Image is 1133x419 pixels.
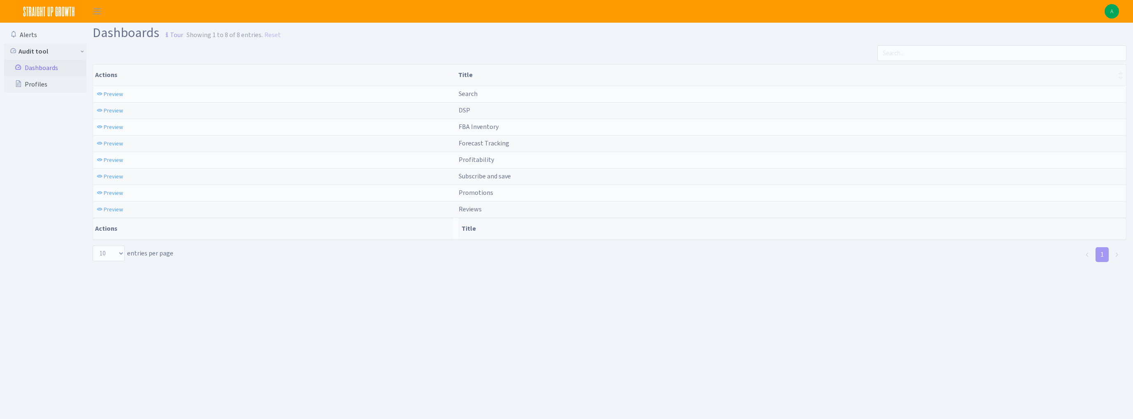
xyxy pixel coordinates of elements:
span: Preview [104,123,123,131]
img: Angela Sun [1105,4,1119,19]
a: Preview [95,187,125,199]
a: Dashboards [4,60,86,76]
a: Profiles [4,76,86,93]
button: Toggle navigation [87,5,107,18]
span: Preview [104,189,123,197]
span: DSP [459,106,470,115]
a: Preview [95,88,125,101]
span: FBA Inventory [459,122,499,131]
a: 1 [1096,247,1109,262]
span: Forecast Tracking [459,139,509,147]
span: Preview [104,156,123,164]
a: A [1105,4,1119,19]
a: Preview [95,170,125,183]
a: Tour [159,24,183,41]
a: Alerts [4,27,86,43]
th: Actions [93,65,455,86]
span: Preview [104,107,123,115]
a: Reset [264,30,281,40]
a: Preview [95,203,125,216]
th: Title : activate to sort column ascending [455,65,1126,86]
a: Audit tool [4,43,86,60]
label: entries per page [93,246,173,261]
div: Showing 1 to 8 of 8 entries. [187,30,263,40]
span: Preview [104,173,123,180]
input: Search... [877,45,1126,61]
a: Preview [95,137,125,150]
th: Title [458,218,1126,239]
span: Profitability [459,155,494,164]
h1: Dashboards [93,26,183,42]
select: entries per page [93,246,125,261]
a: Preview [95,154,125,166]
span: Preview [104,206,123,213]
small: Tour [162,28,183,42]
span: Preview [104,140,123,147]
span: Subscribe and save [459,172,511,180]
span: Reviews [459,205,482,213]
a: Preview [95,104,125,117]
a: Preview [95,121,125,133]
th: Actions [93,218,453,239]
span: Preview [104,90,123,98]
span: Search [459,89,478,98]
span: Promotions [459,188,493,197]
